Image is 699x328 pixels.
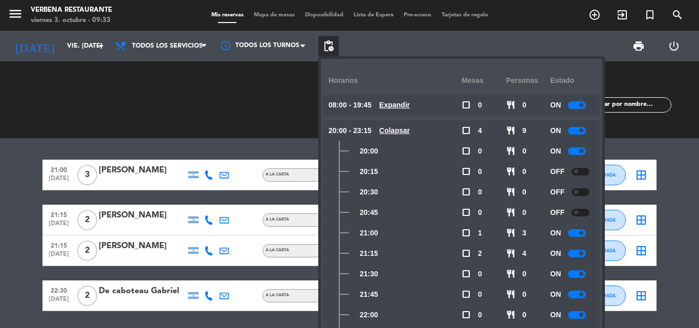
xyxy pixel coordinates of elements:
[478,289,482,300] span: 0
[635,214,647,226] i: border_all
[360,186,378,198] span: 20:30
[329,125,372,137] span: 20:00 - 23:15
[478,145,482,157] span: 0
[522,186,527,198] span: 0
[462,100,471,110] span: check_box_outline_blank
[671,9,684,21] i: search
[206,12,249,18] span: Mis reservas
[550,145,561,157] span: ON
[399,12,436,18] span: Pre-acceso
[550,186,564,198] span: OFF
[360,227,378,239] span: 21:00
[8,35,62,57] i: [DATE]
[322,40,335,52] span: pending_actions
[506,167,515,176] span: restaurant
[522,207,527,218] span: 0
[550,268,561,280] span: ON
[436,12,493,18] span: Tarjetas de regalo
[379,126,410,135] u: Colapsar
[478,309,482,321] span: 0
[249,12,300,18] span: Mapa de mesas
[95,40,107,52] i: arrow_drop_down
[31,5,112,15] div: Verbena Restaurante
[99,285,186,298] div: De caboteau Gabriel
[462,146,471,156] span: check_box_outline_blank
[379,101,410,109] u: Expandir
[550,227,561,239] span: ON
[506,290,515,299] span: restaurant
[550,67,595,95] div: Estado
[478,268,482,280] span: 0
[348,12,399,18] span: Lista de Espera
[478,227,482,239] span: 1
[77,286,97,306] span: 2
[522,125,527,137] span: 9
[506,249,515,258] span: restaurant
[46,239,72,251] span: 21:15
[632,40,645,52] span: print
[77,165,97,185] span: 3
[616,9,628,21] i: exit_to_app
[99,239,186,253] div: [PERSON_NAME]
[8,6,23,25] button: menu
[506,100,515,110] span: restaurant
[478,248,482,259] span: 2
[635,290,647,302] i: border_all
[644,9,656,21] i: turned_in_not
[522,268,527,280] span: 0
[77,240,97,261] span: 2
[506,228,515,237] span: restaurant
[360,289,378,300] span: 21:45
[588,9,601,21] i: add_circle_outline
[478,207,482,218] span: 0
[550,125,561,137] span: ON
[592,99,671,111] input: Filtrar por nombre...
[266,172,289,177] span: A LA CARTA
[462,126,471,135] span: check_box_outline_blank
[462,290,471,299] span: check_box_outline_blank
[46,251,72,263] span: [DATE]
[522,99,527,111] span: 0
[360,166,378,178] span: 20:15
[462,208,471,217] span: check_box_outline_blank
[506,187,515,196] span: restaurant
[550,248,561,259] span: ON
[360,268,378,280] span: 21:30
[506,208,515,217] span: restaurant
[300,12,348,18] span: Disponibilidad
[46,284,72,296] span: 22:30
[360,145,378,157] span: 20:00
[550,309,561,321] span: ON
[46,163,72,175] span: 21:00
[478,99,482,111] span: 0
[550,289,561,300] span: ON
[506,146,515,156] span: restaurant
[77,210,97,230] span: 2
[462,269,471,278] span: check_box_outline_blank
[266,293,289,297] span: A LA CARTA
[522,309,527,321] span: 0
[585,293,616,298] span: CONFIRMADA
[506,310,515,319] span: restaurant
[462,249,471,258] span: check_box_outline_blank
[522,227,527,239] span: 3
[550,166,564,178] span: OFF
[329,99,372,111] span: 08:00 - 19:45
[522,166,527,178] span: 0
[462,187,471,196] span: check_box_outline_blank
[46,220,72,232] span: [DATE]
[478,166,482,178] span: 0
[462,167,471,176] span: check_box_outline_blank
[635,169,647,181] i: border_all
[550,207,564,218] span: OFF
[656,31,691,61] div: LOG OUT
[522,248,527,259] span: 4
[506,67,551,95] div: personas
[478,125,482,137] span: 4
[585,172,616,178] span: CONFIRMADA
[46,296,72,308] span: [DATE]
[360,248,378,259] span: 21:15
[462,310,471,319] span: check_box_outline_blank
[462,67,506,95] div: Mesas
[478,186,482,198] span: 0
